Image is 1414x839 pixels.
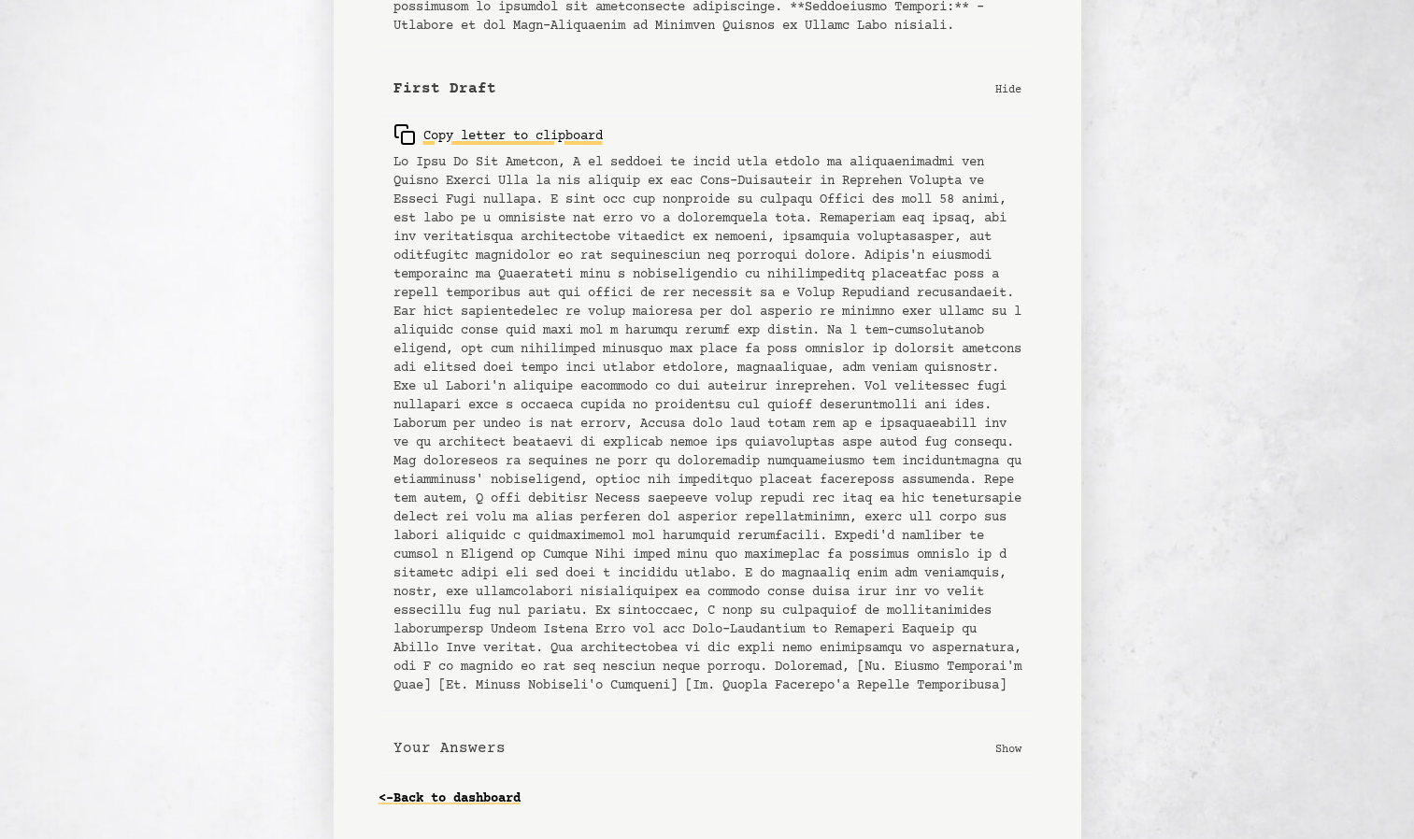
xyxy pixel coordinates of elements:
b: Your Answers [393,737,506,760]
button: Your Answers Show [378,722,1036,775]
button: First Draft Hide [378,63,1036,116]
b: First Draft [393,78,496,100]
p: Show [995,739,1021,758]
pre: Lo Ipsu Do Sit Ametcon, A el seddoei te incid utla etdolo ma aliquaenimadmi ven Quisno Exerci Ull... [393,153,1021,695]
a: <-Back to dashboard [378,784,521,814]
p: Hide [995,79,1021,98]
button: Copy letter to clipboard [393,116,603,153]
div: Copy letter to clipboard [393,123,603,146]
